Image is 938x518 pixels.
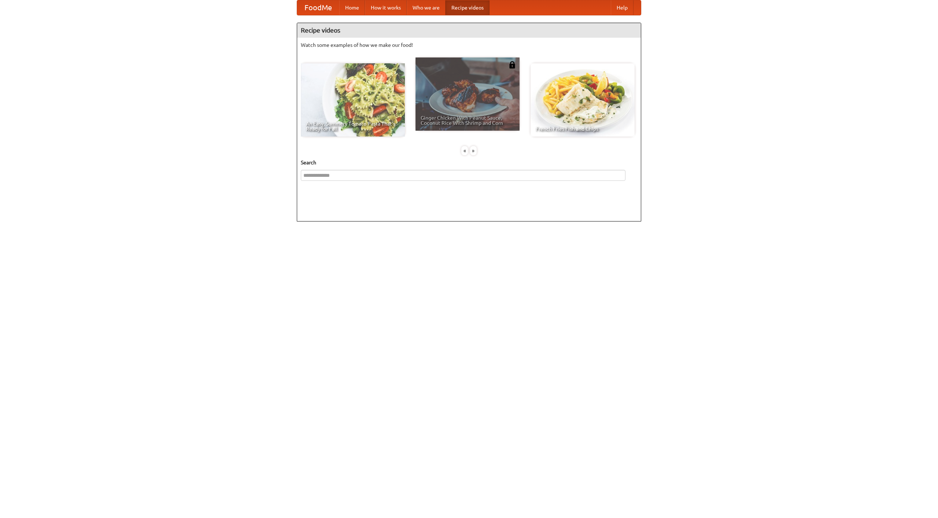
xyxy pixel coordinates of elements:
[339,0,365,15] a: Home
[509,61,516,68] img: 483408.png
[407,0,446,15] a: Who we are
[446,0,490,15] a: Recipe videos
[297,23,641,38] h4: Recipe videos
[531,63,635,137] a: French Fries Fish and Chips
[301,41,637,49] p: Watch some examples of how we make our food!
[306,121,400,131] span: An Easy, Summery Tomato Pasta That's Ready for Fall
[536,126,629,131] span: French Fries Fish and Chips
[611,0,634,15] a: Help
[297,0,339,15] a: FoodMe
[470,146,477,155] div: »
[301,159,637,166] h5: Search
[301,63,405,137] a: An Easy, Summery Tomato Pasta That's Ready for Fall
[461,146,468,155] div: «
[365,0,407,15] a: How it works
